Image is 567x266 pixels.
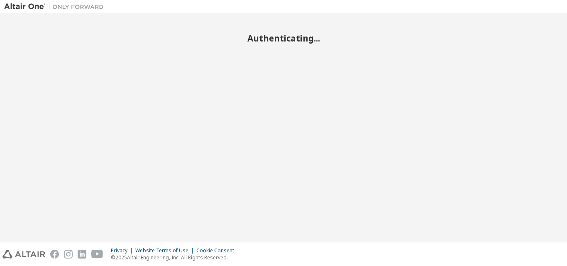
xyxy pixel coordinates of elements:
img: linkedin.svg [78,250,86,259]
p: © 2025 Altair Engineering, Inc. All Rights Reserved. [111,254,239,261]
h2: Authenticating... [4,33,563,44]
img: Altair One [4,2,108,11]
img: youtube.svg [91,250,103,259]
img: altair_logo.svg [2,250,45,259]
div: Privacy [111,247,135,254]
img: facebook.svg [50,250,59,259]
div: Cookie Consent [196,247,239,254]
img: instagram.svg [64,250,73,259]
div: Website Terms of Use [135,247,196,254]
